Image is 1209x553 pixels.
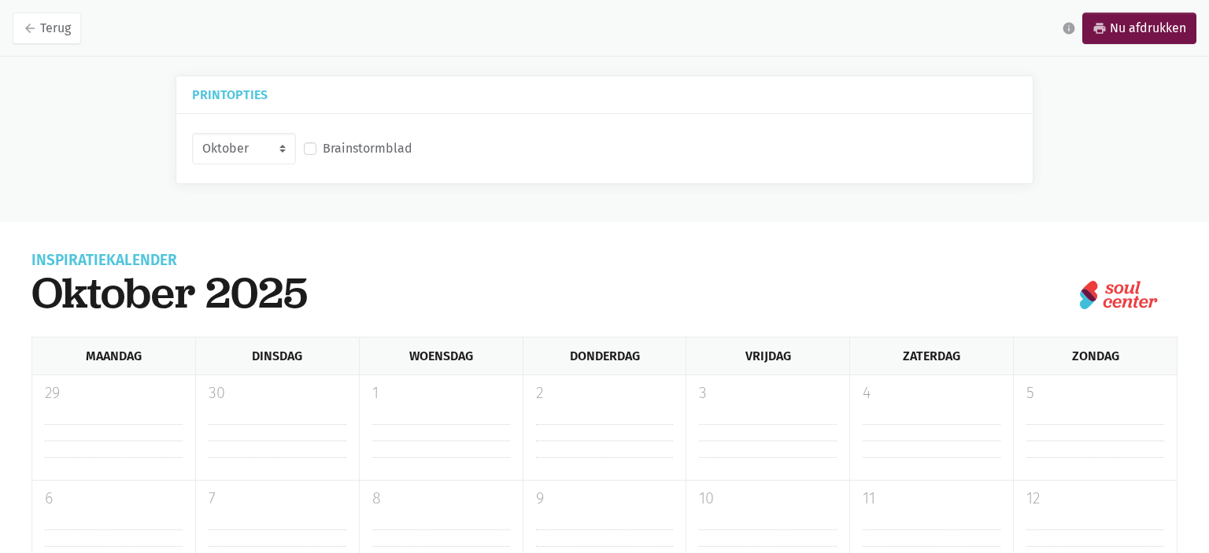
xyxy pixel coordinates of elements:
[536,382,674,405] p: 2
[323,138,412,159] label: Brainstormblad
[31,253,308,267] div: Inspiratiekalender
[45,487,183,511] p: 6
[31,337,195,374] div: Maandag
[863,382,1000,405] p: 4
[863,487,1000,511] p: 11
[1026,487,1164,511] p: 12
[192,89,1017,101] h5: Printopties
[536,487,674,511] p: 9
[195,337,359,374] div: Dinsdag
[372,382,510,405] p: 1
[209,382,346,405] p: 30
[1082,13,1196,44] a: printNu afdrukken
[699,382,837,405] p: 3
[699,487,837,511] p: 10
[31,267,308,318] h1: oktober 2025
[1026,382,1164,405] p: 5
[209,487,346,511] p: 7
[45,382,183,405] p: 29
[686,337,849,374] div: Vrijdag
[23,21,37,35] i: arrow_back
[1062,21,1076,35] i: info
[1093,21,1107,35] i: print
[1013,337,1178,374] div: Zondag
[523,337,686,374] div: Donderdag
[849,337,1013,374] div: Zaterdag
[372,487,510,511] p: 8
[13,13,81,44] a: arrow_backTerug
[359,337,523,374] div: Woensdag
